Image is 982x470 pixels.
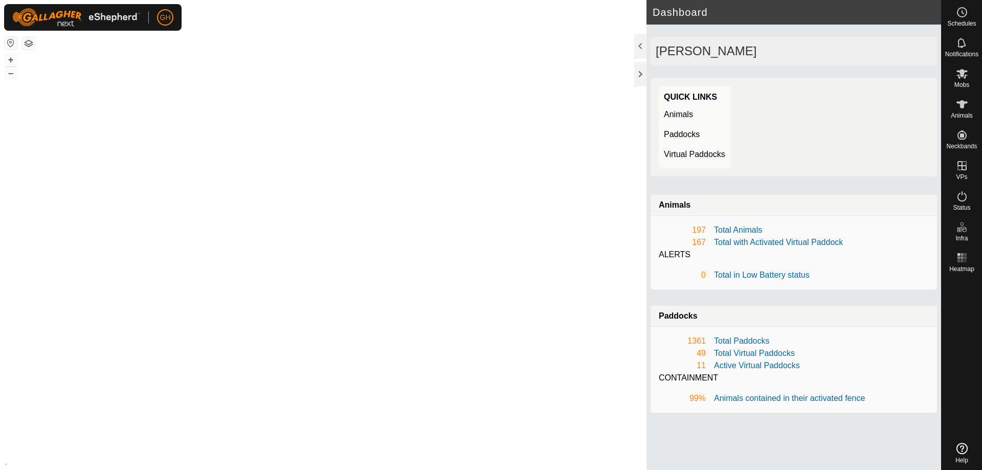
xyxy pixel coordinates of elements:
[5,54,17,66] button: +
[951,113,973,119] span: Animals
[653,6,941,18] h2: Dashboard
[714,271,810,279] a: Total in Low Battery status
[955,457,968,463] span: Help
[5,37,17,49] button: Reset Map
[23,37,35,50] button: Map Layers
[659,269,706,281] div: 0
[714,226,762,234] a: Total Animals
[945,51,978,57] span: Notifications
[659,335,706,347] div: 1361
[714,337,770,345] a: Total Paddocks
[283,457,321,466] a: Privacy Policy
[664,150,725,159] a: Virtual Paddocks
[664,93,717,101] strong: Quick Links
[659,372,929,384] div: CONTAINMENT
[942,439,982,467] a: Help
[949,266,974,272] span: Heatmap
[946,143,977,149] span: Neckbands
[5,67,17,79] button: –
[12,8,140,27] img: Gallagher Logo
[954,82,969,88] span: Mobs
[664,130,700,139] a: Paddocks
[659,249,929,261] div: ALERTS
[714,349,795,357] a: Total Virtual Paddocks
[659,347,706,360] div: 49
[160,12,171,23] span: GH
[947,20,976,27] span: Schedules
[714,361,800,370] a: Active Virtual Paddocks
[956,174,967,180] span: VPs
[955,235,968,241] span: Infra
[659,360,706,372] div: 11
[651,37,937,65] div: [PERSON_NAME]
[953,205,970,211] span: Status
[714,238,843,247] a: Total with Activated Virtual Paddock
[659,200,690,209] strong: Animals
[714,394,865,402] a: Animals contained in their activated fence
[659,236,706,249] div: 167
[664,110,693,119] a: Animals
[659,392,706,405] div: 99%
[333,457,364,466] a: Contact Us
[659,311,698,320] strong: Paddocks
[659,224,706,236] div: 197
